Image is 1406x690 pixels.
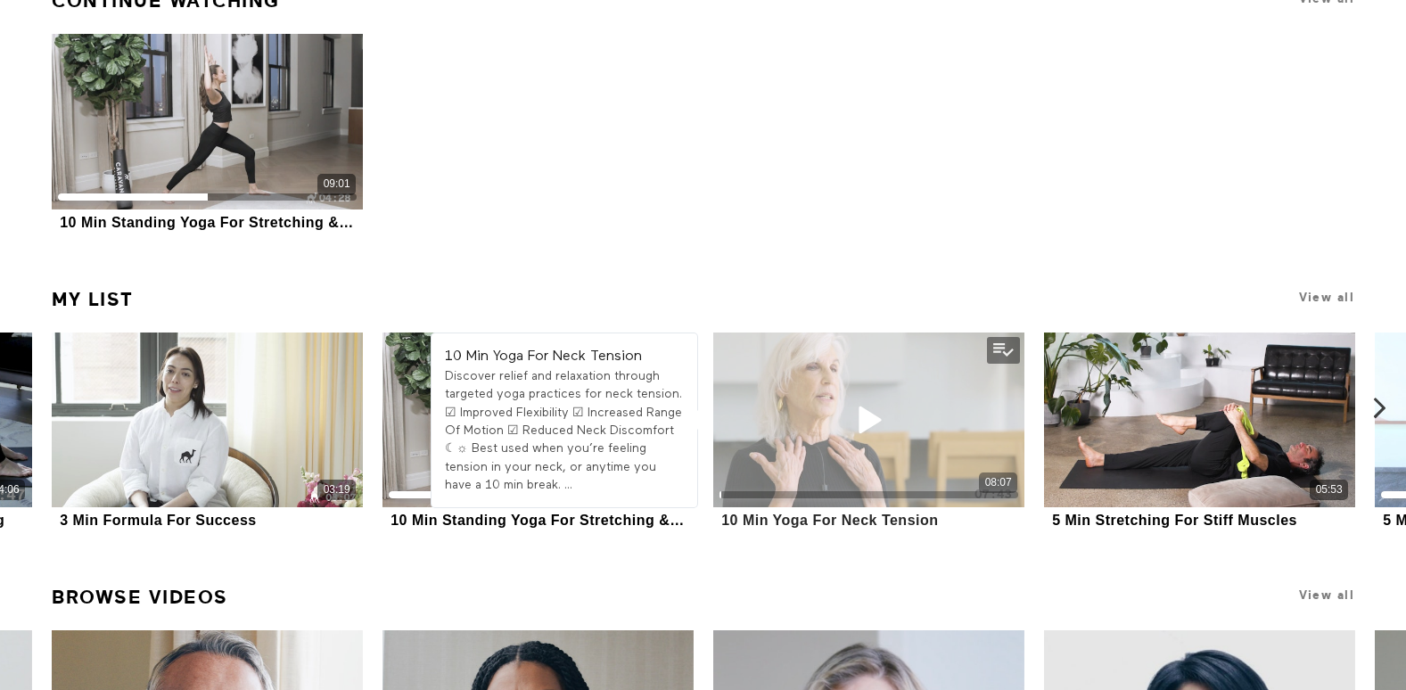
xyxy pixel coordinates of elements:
a: View all [1299,588,1354,602]
div: Discover relief and relaxation through targeted yoga practices for neck tension. ☑ Improved Flexi... [445,367,684,494]
div: 5 Min Stretching For Stiff Muscles [1052,512,1297,529]
div: 03:19 [324,482,350,497]
a: 10 Min Yoga For Neck Tension08:0710 Min Yoga For Neck Tension [713,333,1024,531]
div: 3 Min Formula For Success [60,512,257,529]
a: 5 Min Stretching For Stiff Muscles05:535 Min Stretching For Stiff Muscles [1044,333,1355,531]
a: 10 Min Standing Yoga For Stretching & Stress Relief09:0110 Min Standing Yoga For Stretching & Str... [382,333,694,531]
a: 10 Min Standing Yoga For Stretching & Stress Relief09:0110 Min Standing Yoga For Stretching & Str... [52,34,363,233]
div: 10 Min Standing Yoga For Stretching & Stress Relief [60,214,355,231]
strong: 10 Min Yoga For Neck Tension [445,349,642,364]
div: 09:01 [324,177,350,192]
button: Remove from my list [987,337,1020,364]
a: Browse Videos [52,579,228,616]
div: 05:53 [1316,482,1343,497]
div: 08:07 [985,475,1012,490]
div: 10 Min Standing Yoga For Stretching & Stress Relief [391,512,686,529]
a: View all [1299,291,1354,304]
div: 10 Min Yoga For Neck Tension [721,512,938,529]
a: 3 Min Formula For Success03:193 Min Formula For Success [52,333,363,531]
a: My list [52,281,134,318]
